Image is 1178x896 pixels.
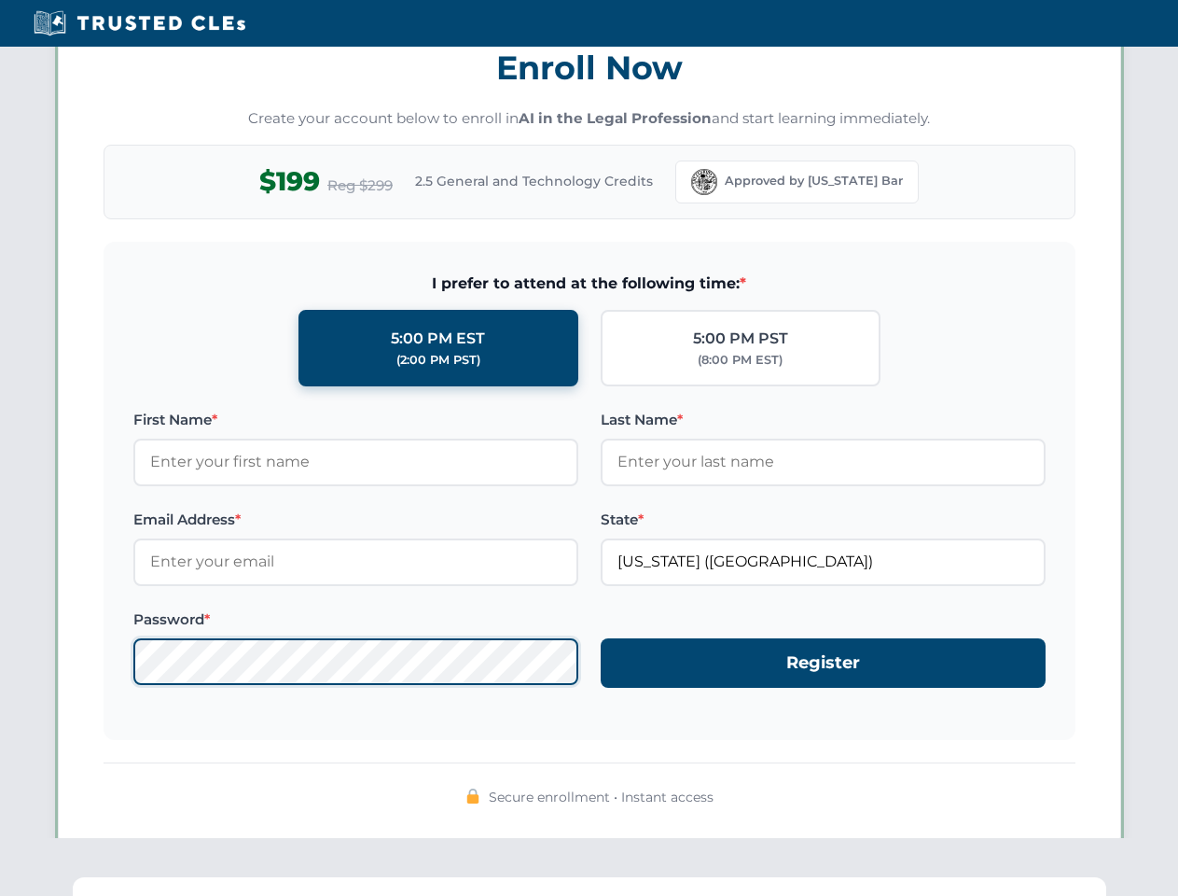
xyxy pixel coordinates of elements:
[725,172,903,190] span: Approved by [US_STATE] Bar
[133,539,578,585] input: Enter your email
[691,169,717,195] img: Florida Bar
[601,539,1046,585] input: Florida (FL)
[465,789,480,804] img: 🔒
[133,272,1046,296] span: I prefer to attend at the following time:
[601,638,1046,688] button: Register
[327,175,393,197] span: Reg $299
[698,351,783,370] div: (8:00 PM EST)
[489,787,714,807] span: Secure enrollment • Instant access
[601,509,1046,531] label: State
[519,109,712,127] strong: AI in the Legal Profession
[28,9,251,37] img: Trusted CLEs
[133,509,578,531] label: Email Address
[133,409,578,431] label: First Name
[415,171,653,191] span: 2.5 General and Technology Credits
[601,409,1046,431] label: Last Name
[133,609,578,631] label: Password
[601,439,1046,485] input: Enter your last name
[259,161,320,203] span: $199
[391,327,485,351] div: 5:00 PM EST
[396,351,480,370] div: (2:00 PM PST)
[133,439,578,485] input: Enter your first name
[104,108,1075,130] p: Create your account below to enroll in and start learning immediately.
[104,38,1075,97] h3: Enroll Now
[693,327,788,351] div: 5:00 PM PST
